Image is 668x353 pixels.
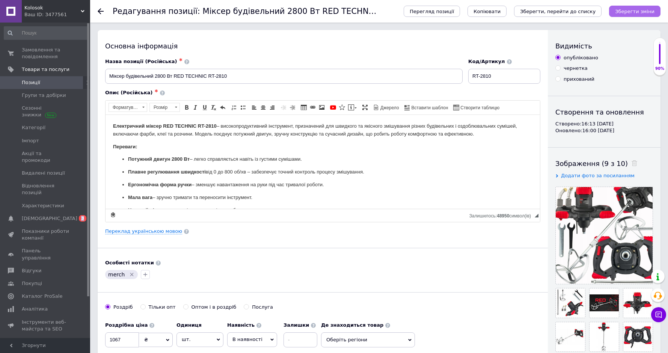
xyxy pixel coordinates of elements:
[561,173,635,178] span: Додати фото за посиланням
[8,8,427,252] body: Редактор, 4CD94F43-048D-4C26-99CA-4E3D1DFDD1B2
[149,103,180,112] a: Розмір
[309,103,317,112] a: Вставити/Редагувати посилання (Ctrl+L)
[321,322,383,328] b: Де знаходиться товар
[182,103,191,112] a: Жирний (Ctrl+B)
[22,267,41,274] span: Відгуки
[653,38,666,75] div: 90% Якість заповнення
[279,103,288,112] a: Зменшити відступ
[8,8,427,23] p: – високопродуктивний інструмент, призначений для швидкого та якісного змішування різних будівельн...
[98,8,104,14] div: Повернутися назад
[555,127,653,134] div: Оновлено: 16:00 [DATE]
[176,322,202,328] b: Одиниця
[250,103,258,112] a: По лівому краю
[23,41,412,48] p: – легко справляється навіть із густими сумішами.
[283,332,317,347] input: -
[23,66,412,74] p: – зменшує навантаження на руки під час тривалої роботи.
[239,103,247,112] a: Вставити/видалити маркований список
[210,103,218,112] a: Видалити форматування
[105,59,177,64] span: Назва позиції (Російська)
[555,107,653,117] div: Створення та оновлення
[23,54,100,60] strong: Плавне регулювання швидкості
[268,103,276,112] a: По правому краю
[155,89,158,94] span: ✱
[8,8,111,14] strong: Електричний міксер RED TECHNIC RT-2810
[564,54,598,61] div: опубліковано
[105,260,154,266] b: Особисті нотатки
[144,337,148,342] span: ₴
[259,103,267,112] a: По центру
[106,115,540,209] iframe: Редактор, 4CD94F43-048D-4C26-99CA-4E3D1DFDD1B2
[109,103,147,112] a: Форматування
[22,306,48,312] span: Аналітика
[361,103,369,112] a: Максимізувати
[22,66,69,73] span: Товари та послуги
[179,57,182,62] span: ✱
[497,213,509,219] span: 48950
[347,103,358,112] a: Вставити повідомлення
[22,280,42,287] span: Покупці
[149,304,176,311] div: Тільки опт
[230,103,238,112] a: Вставити/видалити нумерований список
[23,53,412,61] p: від 0 до 800 об/хв – забезпечує точний контроль процесу змішування.
[520,9,596,14] i: Зберегти, перейти до списку
[113,304,133,311] div: Роздріб
[8,29,32,35] strong: Переваги:
[113,7,411,16] h1: Редагування позиції: Міксер будівельний 2800 Вт RED TECHNIC RT-2810
[192,304,237,311] div: Оптом і в роздріб
[321,332,415,347] span: Оберіть регіони
[22,319,69,332] span: Інструменти веб-майстра та SEO
[22,47,69,60] span: Замовлення та повідомлення
[22,92,66,99] span: Групи та добірки
[105,69,463,84] input: Наприклад, H&M жіноча сукня зелена 38 розмір вечірня максі з блискітками
[514,6,602,17] button: Зберегти, перейти до списку
[150,103,172,112] span: Розмір
[410,9,454,14] span: Перегляд позиції
[227,322,255,328] b: Наявність
[654,66,666,71] div: 90%
[22,150,69,164] span: Акції та промокоди
[468,59,505,64] span: Код/Артикул
[651,307,666,322] button: Чат з покупцем
[372,103,400,112] a: Джерело
[564,76,594,83] div: прихований
[22,202,64,209] span: Характеристики
[109,103,140,112] span: Форматування
[105,90,153,95] span: Опис (Російська)
[192,103,200,112] a: Курсив (Ctrl+I)
[232,336,262,342] span: В наявності
[318,103,326,112] a: Зображення
[105,228,182,234] a: Переклад українською мовою
[201,103,209,112] a: Підкреслений (Ctrl+U)
[129,272,135,278] svg: Видалити мітку
[4,26,89,40] input: Пошук
[283,322,309,328] b: Залишки
[404,6,460,17] button: Перегляд позиції
[23,67,86,72] strong: Ергономічна форма ручки
[22,79,40,86] span: Позиції
[564,65,588,72] div: чернетка
[176,332,223,347] span: шт.
[105,332,139,347] input: 0
[555,121,653,127] div: Створено: 16:13 [DATE]
[22,228,69,241] span: Показники роботи компанії
[23,92,75,98] strong: Низький рівень шуму
[555,41,653,51] div: Видимість
[24,5,81,11] span: Kolosok
[410,105,448,111] span: Вставити шаблон
[452,103,501,112] a: Створити таблицю
[467,6,507,17] button: Копіювати
[615,9,654,14] i: Зберегти зміни
[403,103,449,112] a: Вставити шаблон
[288,103,297,112] a: Збільшити відступ
[22,215,77,222] span: [DEMOGRAPHIC_DATA]
[24,11,90,18] div: Ваш ID: 3477561
[108,272,125,278] span: merch
[109,211,117,219] a: Зробити резервну копію зараз
[555,159,653,168] div: Зображення (9 з 10)
[22,293,62,300] span: Каталог ProSale
[23,80,47,85] strong: Мала вага
[23,92,412,100] p: – підвищує комфорт роботи.
[609,6,660,17] button: Зберегти зміни
[459,105,499,111] span: Створити таблицю
[338,103,346,112] a: Вставити іконку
